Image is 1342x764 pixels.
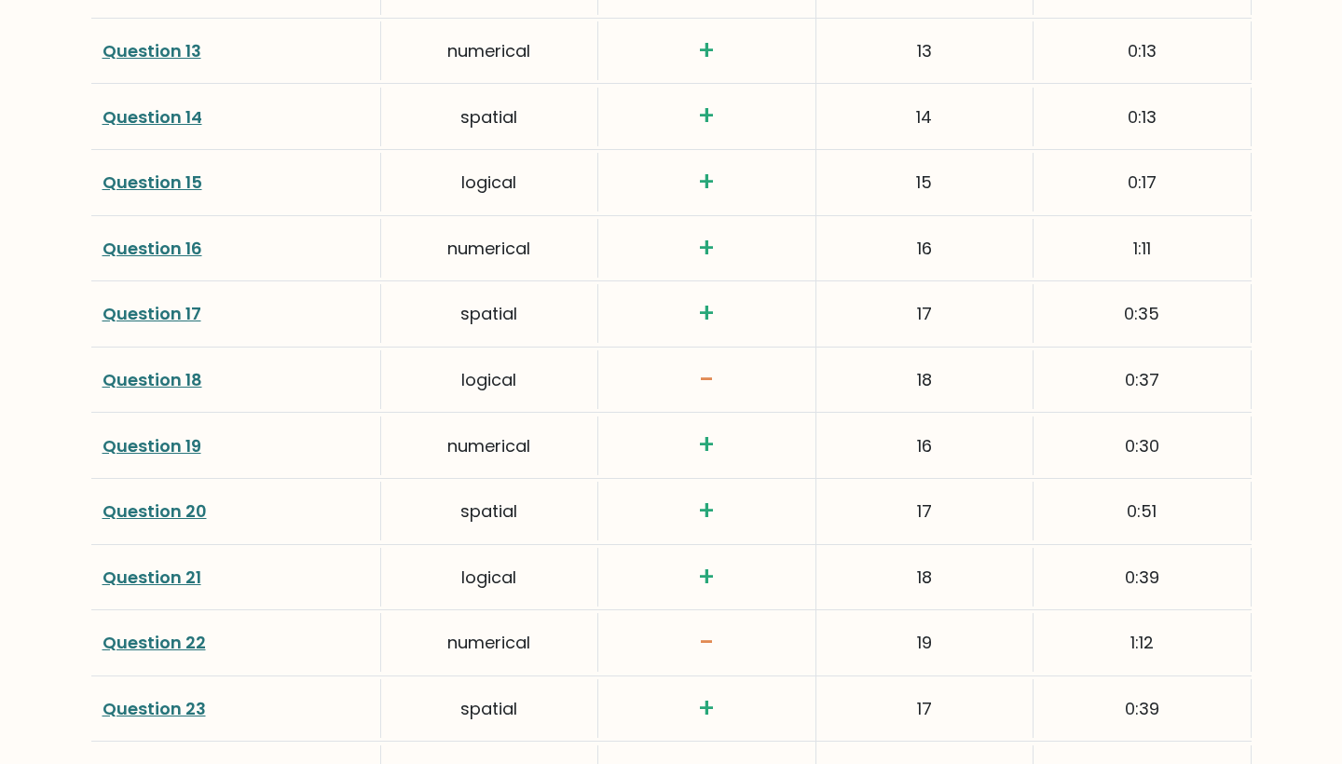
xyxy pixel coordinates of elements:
[609,627,803,659] h3: -
[609,35,803,67] h3: +
[609,693,803,725] h3: +
[1034,350,1251,409] div: 0:37
[103,434,201,457] a: Question 19
[1034,153,1251,211] div: 0:17
[609,167,803,198] h3: +
[1034,416,1251,475] div: 0:30
[381,482,598,540] div: spatial
[1034,679,1251,738] div: 0:39
[103,171,202,194] a: Question 15
[609,364,803,396] h3: -
[816,219,1034,278] div: 16
[381,548,598,607] div: logical
[816,153,1034,211] div: 15
[103,302,201,325] a: Question 17
[1034,88,1251,146] div: 0:13
[381,613,598,672] div: numerical
[609,101,803,132] h3: +
[1034,219,1251,278] div: 1:11
[816,88,1034,146] div: 14
[381,284,598,343] div: spatial
[816,482,1034,540] div: 17
[103,566,201,589] a: Question 21
[103,237,202,260] a: Question 16
[381,153,598,211] div: logical
[816,613,1034,672] div: 19
[1034,482,1251,540] div: 0:51
[816,350,1034,409] div: 18
[103,368,202,391] a: Question 18
[1034,21,1251,80] div: 0:13
[816,21,1034,80] div: 13
[381,88,598,146] div: spatial
[103,631,206,654] a: Question 22
[609,496,803,527] h3: +
[381,21,598,80] div: numerical
[1034,613,1251,672] div: 1:12
[103,105,202,129] a: Question 14
[609,298,803,330] h3: +
[1034,284,1251,343] div: 0:35
[609,233,803,265] h3: +
[381,219,598,278] div: numerical
[1034,548,1251,607] div: 0:39
[816,284,1034,343] div: 17
[816,548,1034,607] div: 18
[103,697,206,720] a: Question 23
[381,350,598,409] div: logical
[103,39,201,62] a: Question 13
[381,679,598,738] div: spatial
[381,416,598,475] div: numerical
[609,562,803,593] h3: +
[816,416,1034,475] div: 16
[816,679,1034,738] div: 17
[103,499,207,523] a: Question 20
[609,430,803,461] h3: +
